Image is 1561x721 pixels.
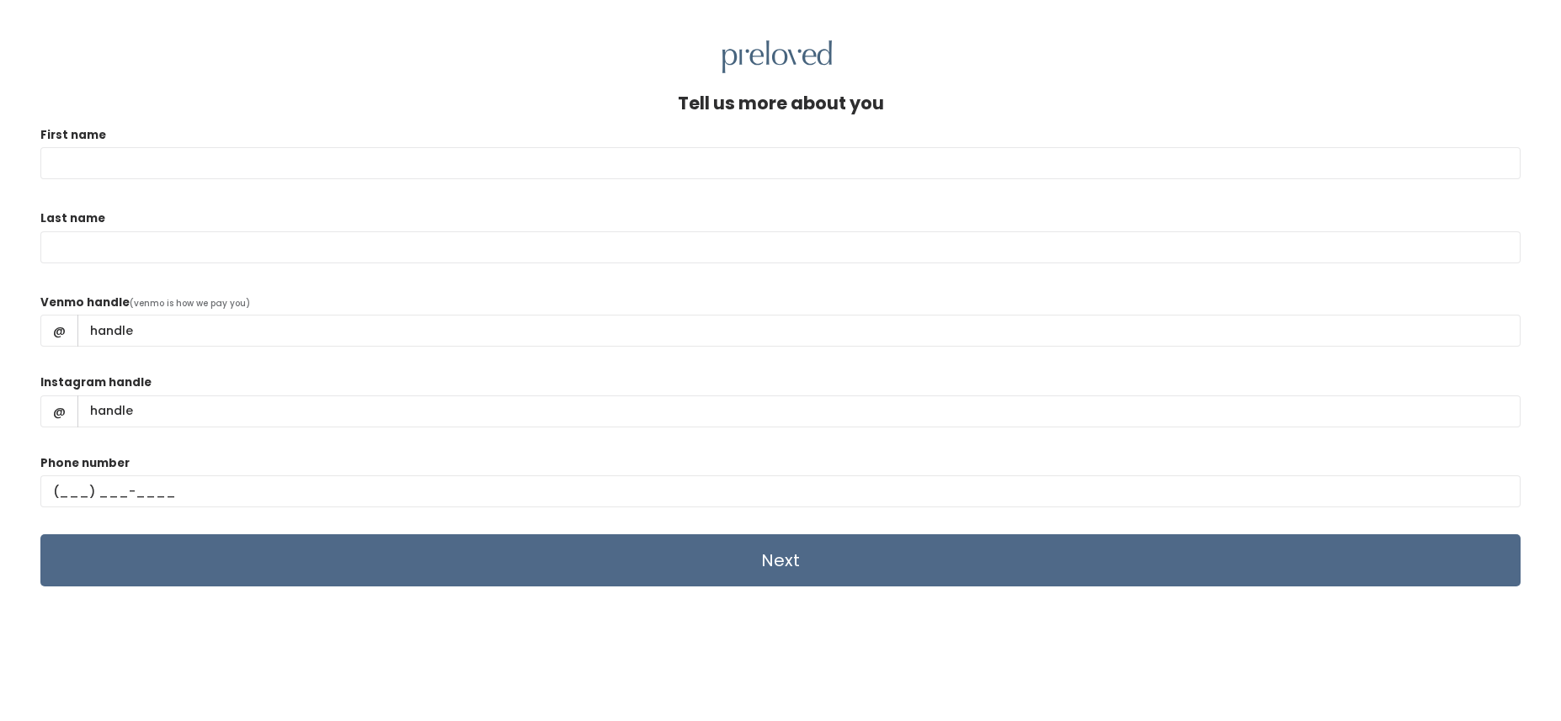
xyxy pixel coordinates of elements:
span: (venmo is how we pay you) [130,297,250,310]
input: Next [40,534,1521,586]
label: Venmo handle [40,294,130,311]
span: @ [40,395,78,427]
img: preloved logo [722,40,832,73]
label: Instagram handle [40,374,152,391]
label: Phone number [40,455,130,472]
input: handle [77,315,1521,347]
label: Last name [40,210,105,227]
input: (___) ___-____ [40,475,1521,507]
label: First name [40,127,106,144]
h4: Tell us more about you [678,93,884,113]
input: handle [77,395,1521,427]
span: @ [40,315,78,347]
